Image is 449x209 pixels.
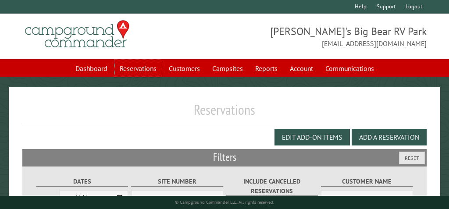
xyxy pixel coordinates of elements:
a: Customers [164,60,205,77]
img: Campground Commander [22,17,132,51]
a: Campsites [207,60,248,77]
button: Add a Reservation [352,129,427,145]
a: Reports [250,60,283,77]
small: © Campground Commander LLC. All rights reserved. [175,199,274,205]
a: Account [285,60,318,77]
label: From: [36,195,59,204]
h2: Filters [22,149,427,166]
h1: Reservations [22,101,427,125]
label: Dates [36,177,128,187]
label: Site Number [131,177,223,187]
button: Reset [399,152,425,164]
a: Reservations [114,60,162,77]
span: [PERSON_NAME]'s Big Bear RV Park [EMAIL_ADDRESS][DOMAIN_NAME] [224,24,427,49]
label: Include Cancelled Reservations [226,177,318,196]
a: Dashboard [70,60,113,77]
a: Communications [320,60,379,77]
label: Customer Name [321,177,413,187]
button: Edit Add-on Items [274,129,350,145]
